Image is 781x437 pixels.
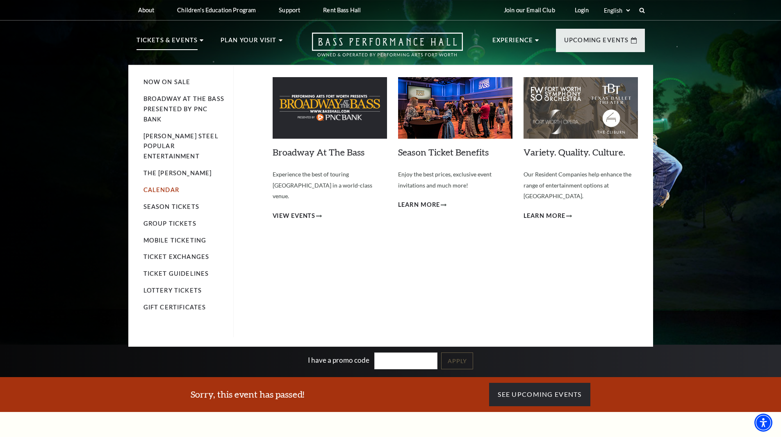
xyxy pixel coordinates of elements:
a: Ticket Guidelines [143,270,209,277]
span: Learn More [524,211,566,221]
span: Learn More [398,200,440,210]
p: Rent Bass Hall [323,7,361,14]
p: Children's Education Program [177,7,256,14]
p: Upcoming Events [564,35,629,50]
label: I have a promo code [308,356,369,364]
p: Experience [492,35,533,50]
a: Group Tickets [143,220,196,227]
a: [PERSON_NAME] Steel Popular Entertainment [143,133,219,160]
a: Broadway At The Bass [273,146,364,158]
select: Select: [602,7,631,14]
a: Mobile Ticketing [143,237,207,244]
a: View Events [273,211,322,221]
p: Tickets & Events [137,35,198,50]
p: Support [279,7,300,14]
a: Gift Certificates [143,304,206,311]
a: Calendar [143,186,179,193]
a: Season Ticket Benefits [398,146,489,158]
a: Ticket Exchanges [143,253,209,260]
p: Enjoy the best prices, exclusive event invitations and much more! [398,169,512,191]
div: Accessibility Menu [754,414,772,432]
p: Experience the best of touring [GEOGRAPHIC_DATA] in a world-class venue. [273,169,387,202]
a: Broadway At The Bass presented by PNC Bank [143,95,224,123]
a: Now On Sale [143,78,191,85]
p: About [138,7,155,14]
a: Variety. Quality. Culture. [524,146,625,158]
a: Open this option [282,32,492,65]
a: Learn More Variety. Quality. Culture. [524,211,572,221]
a: See Upcoming Events [489,383,590,406]
span: View Events [273,211,316,221]
img: Season Ticket Benefits [398,77,512,139]
h3: Sorry, this event has passed! [191,388,304,401]
a: Learn More Season Ticket Benefits [398,200,447,210]
a: The [PERSON_NAME] [143,169,212,176]
img: Broadway At The Bass [273,77,387,139]
a: Season Tickets [143,203,199,210]
p: Our Resident Companies help enhance the range of entertainment options at [GEOGRAPHIC_DATA]. [524,169,638,202]
a: Lottery Tickets [143,287,202,294]
p: Plan Your Visit [221,35,277,50]
img: Variety. Quality. Culture. [524,77,638,139]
